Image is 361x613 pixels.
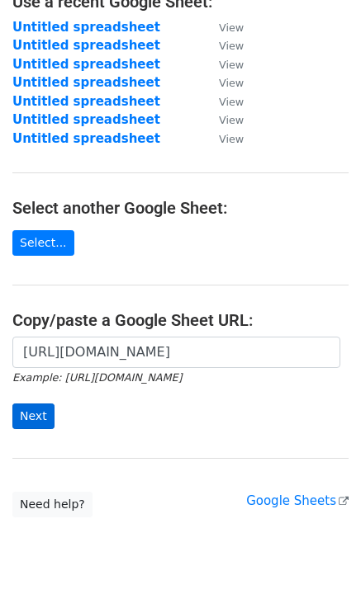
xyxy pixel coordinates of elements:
a: Select... [12,230,74,256]
small: View [219,133,244,145]
h4: Copy/paste a Google Sheet URL: [12,310,349,330]
a: Need help? [12,492,93,517]
small: View [219,77,244,89]
input: Next [12,403,55,429]
a: View [202,20,244,35]
h4: Select another Google Sheet: [12,198,349,218]
iframe: Chat Widget [278,534,361,613]
a: Untitled spreadsheet [12,57,160,72]
a: Untitled spreadsheet [12,94,160,109]
a: Untitled spreadsheet [12,112,160,127]
a: View [202,38,244,53]
a: View [202,57,244,72]
small: Example: [URL][DOMAIN_NAME] [12,371,182,384]
a: Untitled spreadsheet [12,20,160,35]
div: 聊天小组件 [278,534,361,613]
a: Google Sheets [246,493,349,508]
a: View [202,112,244,127]
a: Untitled spreadsheet [12,131,160,146]
a: View [202,75,244,90]
small: View [219,96,244,108]
input: Paste your Google Sheet URL here [12,337,340,368]
a: Untitled spreadsheet [12,38,160,53]
a: View [202,131,244,146]
small: View [219,40,244,52]
a: View [202,94,244,109]
small: View [219,114,244,126]
small: View [219,21,244,34]
a: Untitled spreadsheet [12,75,160,90]
small: View [219,59,244,71]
